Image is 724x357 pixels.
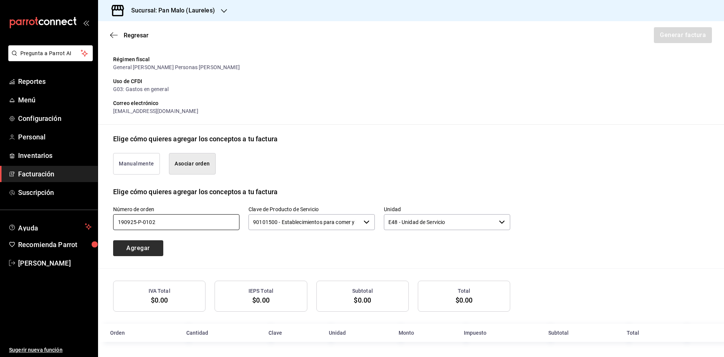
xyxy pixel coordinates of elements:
[151,296,168,304] span: $0.00
[248,214,360,230] input: Elige una opción
[113,56,510,63] div: Régimen fiscal
[83,20,89,26] button: open_drawer_menu
[18,76,92,87] span: Reportes
[182,324,264,342] th: Cantidad
[456,296,473,304] span: $0.00
[113,240,163,256] button: Agregar
[384,206,510,212] label: Unidad
[5,55,93,63] a: Pregunta a Parrot AI
[113,206,239,212] label: Número de orden
[124,32,149,39] span: Regresar
[113,134,278,144] div: Elige cómo quieres agregar los conceptos a tu factura
[18,258,92,268] span: [PERSON_NAME]
[113,107,510,115] div: [EMAIL_ADDRESS][DOMAIN_NAME]
[458,287,471,295] h3: Total
[18,169,92,179] span: Facturación
[9,346,92,354] span: Sugerir nueva función
[384,214,496,230] input: Elige una opción
[248,287,273,295] h3: IEPS Total
[354,296,371,304] span: $0.00
[113,187,278,197] div: Elige cómo quieres agregar los conceptos a tu factura
[113,63,510,71] div: General [PERSON_NAME] Personas [PERSON_NAME]
[18,95,92,105] span: Menú
[113,85,510,93] div: G03: Gastos en general
[352,287,373,295] h3: Subtotal
[113,214,239,230] input: 000000-P-0000
[394,324,459,342] th: Monto
[264,324,324,342] th: Clave
[459,324,544,342] th: Impuesto
[18,150,92,161] span: Inventarios
[18,132,92,142] span: Personal
[18,113,92,124] span: Configuración
[622,324,680,342] th: Total
[248,206,375,212] label: Clave de Producto de Servicio
[252,296,270,304] span: $0.00
[544,324,622,342] th: Subtotal
[125,6,215,15] h3: Sucursal: Pan Malo (Laureles)
[169,153,216,175] button: Asociar orden
[98,324,182,342] th: Orden
[324,324,394,342] th: Unidad
[113,153,160,175] button: Manualmente
[8,45,93,61] button: Pregunta a Parrot AI
[18,222,82,231] span: Ayuda
[18,240,92,250] span: Recomienda Parrot
[20,49,81,57] span: Pregunta a Parrot AI
[110,32,149,39] button: Regresar
[113,99,510,107] div: Correo electrónico
[18,187,92,198] span: Suscripción
[149,287,170,295] h3: IVA Total
[113,77,510,85] div: Uso de CFDI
